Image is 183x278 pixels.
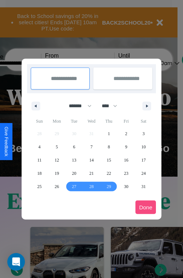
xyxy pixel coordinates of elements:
[117,180,135,193] button: 30
[107,154,111,167] span: 15
[55,167,59,180] span: 19
[48,154,65,167] button: 12
[48,115,65,127] span: Mon
[117,140,135,154] button: 9
[124,154,128,167] span: 16
[117,167,135,180] button: 23
[72,154,76,167] span: 13
[124,167,128,180] span: 23
[90,140,93,154] span: 7
[37,180,42,193] span: 25
[48,167,65,180] button: 19
[125,140,127,154] span: 9
[125,127,127,140] span: 2
[66,140,83,154] button: 6
[141,140,146,154] span: 10
[72,167,76,180] span: 20
[135,167,152,180] button: 24
[141,180,146,193] span: 31
[55,154,59,167] span: 12
[108,140,110,154] span: 8
[83,140,100,154] button: 7
[142,127,145,140] span: 3
[135,115,152,127] span: Sat
[56,140,58,154] span: 5
[135,127,152,140] button: 3
[31,154,48,167] button: 11
[66,154,83,167] button: 13
[66,180,83,193] button: 27
[117,127,135,140] button: 2
[66,167,83,180] button: 20
[31,115,48,127] span: Sun
[141,167,146,180] span: 24
[108,127,110,140] span: 1
[83,180,100,193] button: 28
[48,140,65,154] button: 5
[117,115,135,127] span: Fri
[135,154,152,167] button: 17
[83,115,100,127] span: Wed
[48,180,65,193] button: 26
[100,140,117,154] button: 8
[89,167,94,180] span: 21
[31,167,48,180] button: 18
[117,154,135,167] button: 16
[100,115,117,127] span: Thu
[89,154,94,167] span: 14
[100,180,117,193] button: 29
[7,253,25,271] div: Open Intercom Messenger
[141,154,146,167] span: 17
[107,180,111,193] span: 29
[124,180,128,193] span: 30
[66,115,83,127] span: Tue
[135,180,152,193] button: 31
[107,167,111,180] span: 22
[72,180,76,193] span: 27
[38,140,41,154] span: 4
[37,154,42,167] span: 11
[31,180,48,193] button: 25
[89,180,94,193] span: 28
[100,127,117,140] button: 1
[135,201,156,214] button: Done
[135,140,152,154] button: 10
[100,154,117,167] button: 15
[31,140,48,154] button: 4
[55,180,59,193] span: 26
[4,127,9,156] div: Give Feedback
[100,167,117,180] button: 22
[37,167,42,180] span: 18
[73,140,75,154] span: 6
[83,154,100,167] button: 14
[83,167,100,180] button: 21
